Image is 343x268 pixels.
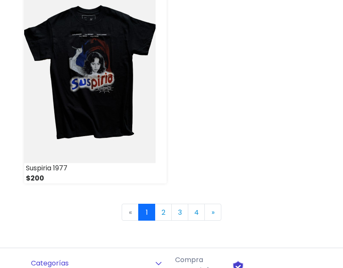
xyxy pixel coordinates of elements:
[138,204,155,221] a: 1
[24,173,167,183] div: $200
[204,204,221,221] a: Next
[24,163,167,173] div: Suspiria 1977
[24,204,319,221] nav: Page navigation
[188,204,205,221] a: 4
[212,208,215,217] span: »
[171,204,188,221] a: 3
[155,204,172,221] a: 2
